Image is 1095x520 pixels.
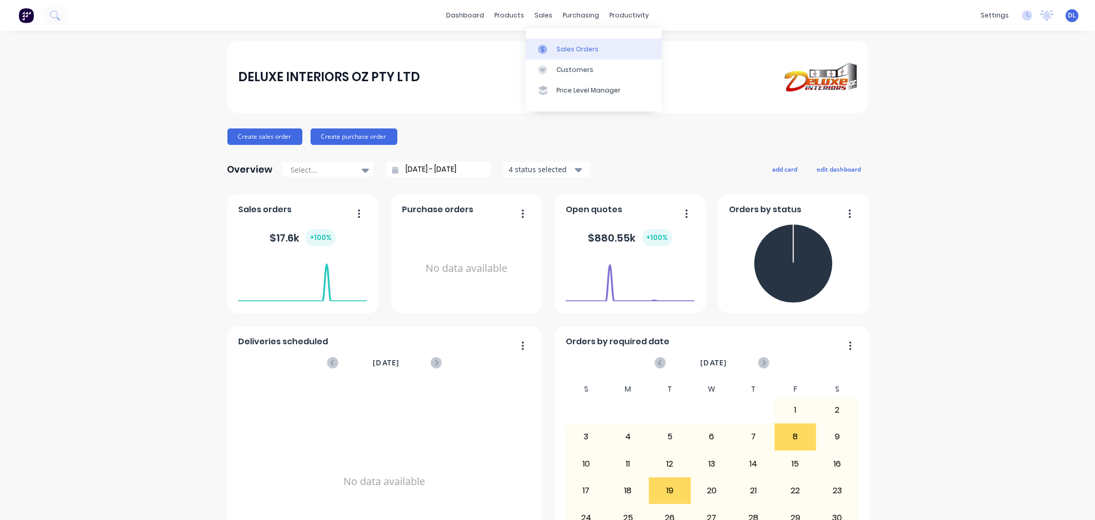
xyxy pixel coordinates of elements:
[566,424,607,450] div: 3
[566,451,607,477] div: 10
[733,424,774,450] div: 7
[649,478,690,504] div: 19
[566,478,607,504] div: 17
[556,86,621,95] div: Price Level Manager
[700,357,727,368] span: [DATE]
[766,162,804,176] button: add card
[227,159,273,180] div: Overview
[691,451,733,477] div: 13
[811,162,868,176] button: edit dashboard
[649,424,690,450] div: 5
[608,424,649,450] div: 4
[588,229,673,246] div: $ 880.55k
[556,65,593,75] div: Customers
[1068,11,1077,20] span: DL
[975,8,1014,23] div: settings
[529,8,558,23] div: sales
[565,382,607,397] div: S
[775,397,816,423] div: 1
[526,80,662,101] a: Price Level Manager
[775,424,816,450] div: 8
[566,203,622,216] span: Open quotes
[691,478,733,504] div: 20
[817,424,858,450] div: 9
[402,203,473,216] span: Purchase orders
[604,8,654,23] div: productivity
[526,60,662,80] a: Customers
[729,203,801,216] span: Orders by status
[238,203,292,216] span: Sales orders
[733,451,774,477] div: 14
[503,162,590,177] button: 4 status selected
[817,451,858,477] div: 16
[817,478,858,504] div: 23
[373,357,399,368] span: [DATE]
[305,229,336,246] div: + 100 %
[733,382,775,397] div: T
[489,8,529,23] div: products
[18,8,34,23] img: Factory
[526,39,662,59] a: Sales Orders
[775,478,816,504] div: 22
[608,451,649,477] div: 11
[691,382,733,397] div: W
[785,63,857,92] img: DELUXE INTERIORS OZ PTY LTD
[558,8,604,23] div: purchasing
[691,424,733,450] div: 6
[556,45,599,54] div: Sales Orders
[509,164,573,175] div: 4 status selected
[608,478,649,504] div: 18
[238,67,420,87] div: DELUXE INTERIORS OZ PTY LTD
[642,229,673,246] div: + 100 %
[649,451,690,477] div: 12
[816,382,858,397] div: S
[649,382,691,397] div: T
[441,8,489,23] a: dashboard
[607,382,649,397] div: M
[402,220,531,317] div: No data available
[817,397,858,423] div: 2
[775,451,816,477] div: 15
[270,229,336,246] div: $ 17.6k
[733,478,774,504] div: 21
[311,128,397,145] button: Create purchase order
[227,128,302,145] button: Create sales order
[775,382,817,397] div: F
